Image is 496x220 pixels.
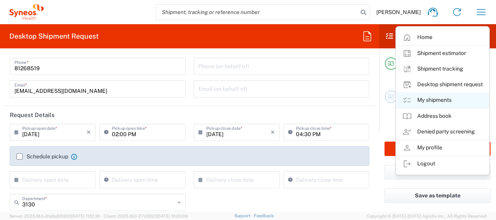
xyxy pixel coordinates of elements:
a: Logout [396,156,489,172]
span: [DATE] 11:12:30 [71,214,100,218]
button: Rate [384,142,491,156]
button: Save as template [384,188,491,203]
a: Address book [396,108,489,124]
button: Save shipment [384,165,491,179]
h2: Desktop Shipment Request [9,32,99,41]
h2: Request Details [10,111,55,119]
i: × [87,126,91,138]
input: Shipment, tracking or reference number [156,5,358,20]
span: Copyright © [DATE]-[DATE] Agistix Inc., All Rights Reserved [367,213,487,220]
span: [DATE] 10:20:09 [156,214,188,218]
span: [PERSON_NAME] [376,9,421,16]
a: Desktop shipment request [396,77,489,92]
a: Support [234,213,254,218]
a: Denied party screening [396,124,489,140]
a: Feedback [254,213,274,218]
a: My shipments [396,92,489,108]
a: My profile [396,140,489,156]
h2: Shipment Checklist [386,32,463,41]
a: Shipment tracking [396,61,489,77]
label: Schedule pickup [16,153,68,160]
span: Client: 2025.18.0-27d3021 [104,214,188,218]
a: Home [396,30,489,45]
a: Shipment estimator [396,46,489,61]
span: Server: 2025.18.0-d1e9a510831 [9,214,100,218]
i: × [271,126,275,138]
